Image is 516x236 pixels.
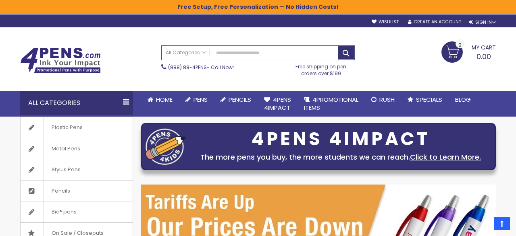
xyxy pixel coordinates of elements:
a: Home [141,91,179,109]
a: Stylus Pens [21,159,133,180]
span: Pencils [229,95,251,104]
a: 4Pens4impact [258,91,298,117]
span: Rush [379,95,395,104]
img: 4Pens Custom Pens and Promotional Products [20,47,101,73]
span: Stylus Pens [43,159,89,180]
span: Metal Pens [43,138,88,159]
a: Pens [179,91,214,109]
a: Rush [365,91,401,109]
span: All Categories [166,49,206,56]
span: Home [156,95,173,104]
a: Bic® pens [21,201,133,222]
span: Pens [193,95,208,104]
div: Free shipping on pen orders over $199 [287,60,355,76]
span: 4Pens 4impact [264,95,291,112]
a: Create an Account [408,19,461,25]
iframe: Google Customer Reviews [449,214,516,236]
span: Plastic Pens [43,117,91,138]
a: (888) 88-4PENS [168,64,207,71]
a: Blog [449,91,477,109]
span: Bic® pens [43,201,85,222]
a: Pencils [21,181,133,201]
a: Click to Learn More. [410,152,481,162]
div: Sign In [469,19,496,25]
a: Wishlist [372,19,399,25]
div: 4PENS 4IMPACT [190,131,491,148]
span: - Call Now! [168,64,234,71]
a: Pencils [214,91,258,109]
img: four_pen_logo.png [146,128,186,165]
div: All Categories [20,91,133,115]
span: 4PROMOTIONAL ITEMS [304,95,358,112]
div: The more pens you buy, the more students we can reach. [190,152,491,163]
a: 0.00 0 [441,41,496,62]
span: 0.00 [476,51,491,62]
a: All Categories [162,46,210,59]
a: 4PROMOTIONALITEMS [298,91,365,117]
span: Pencils [43,181,78,201]
a: Specials [401,91,449,109]
a: Plastic Pens [21,117,133,138]
span: Specials [416,95,442,104]
span: Blog [455,95,471,104]
span: 0 [458,41,462,49]
a: Metal Pens [21,138,133,159]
